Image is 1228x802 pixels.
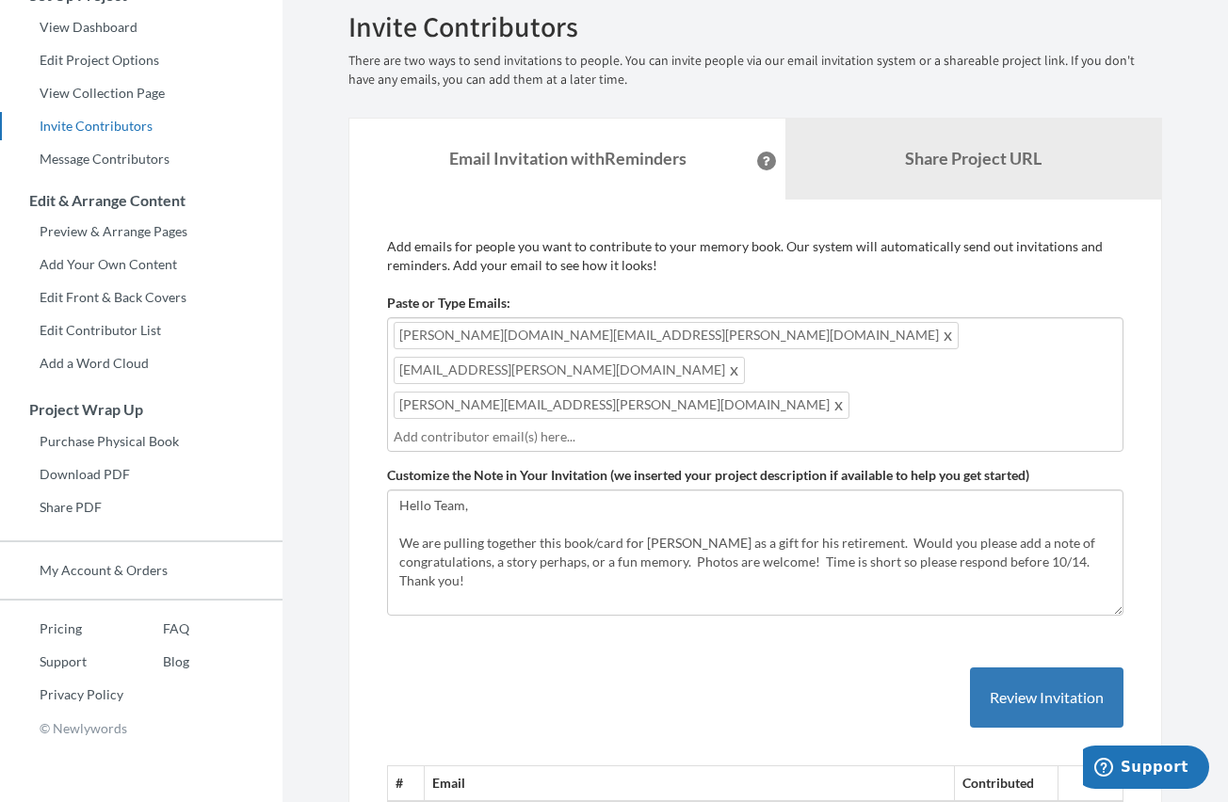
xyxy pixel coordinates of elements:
[388,766,425,801] th: #
[905,148,1042,168] b: Share Project URL
[970,667,1123,729] button: Review Invitation
[449,148,687,168] strong: Email Invitation with Reminders
[1,401,283,418] h3: Project Wrap Up
[348,52,1162,89] p: There are two ways to send invitations to people. You can invite people via our email invitation ...
[425,766,955,801] th: Email
[394,357,745,384] span: [EMAIL_ADDRESS][PERSON_NAME][DOMAIN_NAME]
[394,392,849,419] span: [PERSON_NAME][EMAIL_ADDRESS][PERSON_NAME][DOMAIN_NAME]
[394,426,1117,447] input: Add contributor email(s) here...
[1,192,283,209] h3: Edit & Arrange Content
[387,294,510,313] label: Paste or Type Emails:
[123,615,189,643] a: FAQ
[123,648,189,676] a: Blog
[394,322,959,349] span: [PERSON_NAME][DOMAIN_NAME][EMAIL_ADDRESS][PERSON_NAME][DOMAIN_NAME]
[954,766,1058,801] th: Contributed
[387,489,1123,616] textarea: Hello Team, We are pulling together this book/card for [PERSON_NAME] as a gift for his retirement...
[1083,746,1209,793] iframe: Opens a widget where you can chat to one of our agents
[348,11,1162,42] h2: Invite Contributors
[387,237,1123,275] p: Add emails for people you want to contribute to your memory book. Our system will automatically s...
[387,466,1029,485] label: Customize the Note in Your Invitation (we inserted your project description if available to help ...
